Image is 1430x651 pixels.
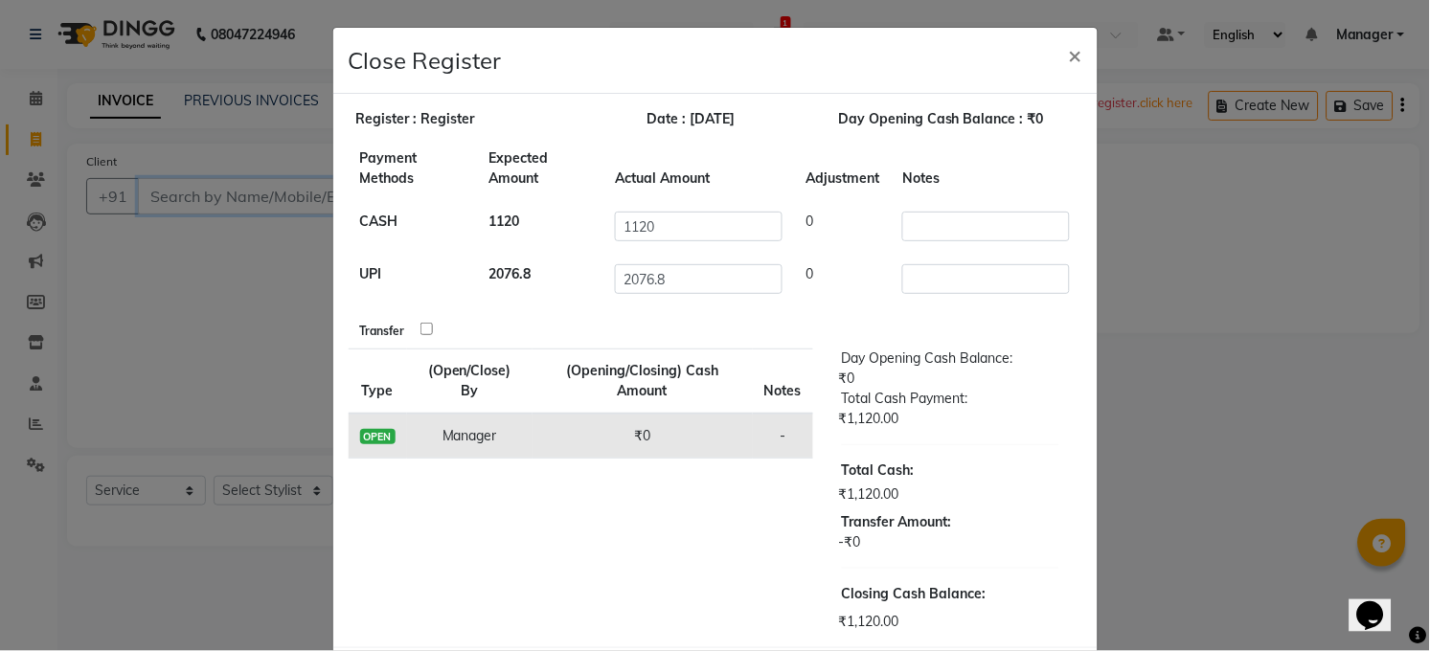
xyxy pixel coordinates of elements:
[891,137,1081,200] th: Notes
[753,414,813,459] td: -
[488,213,519,230] b: 1120
[349,43,502,78] h4: Close Register
[828,612,1075,632] div: ₹1,120.00
[828,460,1075,481] div: :
[786,109,1097,129] div: Day Opening Cash Balance : ₹0
[842,585,983,602] span: Closing Cash Balance
[360,429,396,444] span: OPEN
[603,137,794,200] th: Actual Amount
[1054,28,1098,81] button: Close
[533,414,753,459] td: ₹0
[407,414,533,459] td: Manager
[828,369,1075,389] div: ₹0
[477,137,603,200] th: Expected Amount
[828,584,1075,604] div: :
[1350,574,1411,632] iframe: chat widget
[806,213,813,230] span: 0
[1069,40,1082,69] span: ×
[753,349,813,415] th: Notes
[842,461,911,479] span: Total Cash
[533,349,753,415] th: (Opening/Closing) Cash Amount
[349,349,407,415] th: Type
[828,389,1075,409] div: Total Cash Payment:
[407,349,533,415] th: (Open/Close) By
[828,512,1075,532] div: Transfer Amount:
[488,265,531,282] b: 2076.8
[596,109,786,129] div: Date : [DATE]
[794,137,891,200] th: Adjustment
[828,532,1075,552] div: -₹0
[828,409,1075,429] div: ₹1,120.00
[360,324,405,338] b: Transfer
[342,109,596,129] div: Register : Register
[360,213,398,230] b: CASH
[828,348,1075,369] div: Day Opening Cash Balance:
[828,484,1075,505] div: ₹1,120.00
[349,137,478,200] th: Payment Methods
[806,265,813,282] span: 0
[360,265,382,282] b: UPI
